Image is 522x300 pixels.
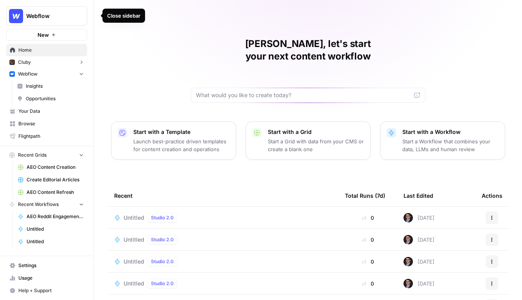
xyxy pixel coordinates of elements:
[6,149,87,161] button: Recent Grids
[27,189,84,196] span: AEO Content Refresh
[6,56,87,68] button: Cluby
[345,185,385,206] div: Total Runs (7d)
[14,186,87,199] a: AEO Content Refresh
[18,59,31,66] span: Cluby
[133,128,230,136] p: Start with a Template
[402,137,499,153] p: Start a Workflow that combines your data, LLMs and human review
[14,173,87,186] a: Create Editorial Articles
[26,95,84,102] span: Opportunities
[114,185,332,206] div: Recent
[18,262,84,269] span: Settings
[18,47,84,54] span: Home
[151,280,174,287] span: Studio 2.0
[151,236,174,243] span: Studio 2.0
[246,121,371,160] button: Start with a GridStart a Grid with data from your CMS or create a blank one
[380,121,505,160] button: Start with a WorkflowStart a Workflow that combines your data, LLMs and human review
[14,92,87,105] a: Opportunities
[6,117,87,130] a: Browse
[345,236,391,244] div: 0
[14,80,87,92] a: Insights
[6,29,87,41] button: New
[18,275,84,282] span: Usage
[114,257,332,266] a: UntitledStudio 2.0
[6,284,87,297] button: Help + Support
[6,272,87,284] a: Usage
[9,60,15,65] img: x9pvq66k5d6af0jwfjov4in6h5zj
[27,176,84,183] span: Create Editorial Articles
[268,137,364,153] p: Start a Grid with data from your CMS or create a blank one
[345,258,391,266] div: 0
[18,201,59,208] span: Recent Workflows
[133,137,230,153] p: Launch best-practice driven templates for content creation and operations
[18,120,84,127] span: Browse
[27,226,84,233] span: Untitled
[124,258,144,266] span: Untitled
[404,257,413,266] img: ldmwv53b2lcy2toudj0k1c5n5o6j
[9,9,23,23] img: Webflow Logo
[124,236,144,244] span: Untitled
[18,133,84,140] span: Flightpath
[345,214,391,222] div: 0
[114,213,332,222] a: UntitledStudio 2.0
[6,105,87,117] a: Your Data
[26,83,84,90] span: Insights
[9,71,15,77] img: a1pu3e9a4sjoov2n4mw66knzy8l8
[14,235,87,248] a: Untitled
[18,152,47,159] span: Recent Grids
[6,6,87,26] button: Workspace: Webflow
[26,12,74,20] span: Webflow
[38,31,49,39] span: New
[404,213,413,222] img: ldmwv53b2lcy2toudj0k1c5n5o6j
[111,121,236,160] button: Start with a TemplateLaunch best-practice driven templates for content creation and operations
[404,279,413,288] img: ldmwv53b2lcy2toudj0k1c5n5o6j
[482,185,502,206] div: Actions
[404,279,434,288] div: [DATE]
[114,235,332,244] a: UntitledStudio 2.0
[27,164,84,171] span: AEO Content Creation
[404,235,413,244] img: ldmwv53b2lcy2toudj0k1c5n5o6j
[18,287,84,294] span: Help + Support
[6,199,87,210] button: Recent Workflows
[402,128,499,136] p: Start with a Workflow
[404,185,433,206] div: Last Edited
[6,68,87,80] button: Webflow
[6,44,87,56] a: Home
[151,258,174,265] span: Studio 2.0
[27,213,84,220] span: AEO Reddit Engagement - Fork
[191,38,425,63] h1: [PERSON_NAME], let's start your next content workflow
[196,91,411,99] input: What would you like to create today?
[124,214,144,222] span: Untitled
[14,210,87,223] a: AEO Reddit Engagement - Fork
[18,70,38,78] span: Webflow
[27,238,84,245] span: Untitled
[268,128,364,136] p: Start with a Grid
[404,257,434,266] div: [DATE]
[6,259,87,272] a: Settings
[6,130,87,143] a: Flightpath
[404,213,434,222] div: [DATE]
[124,280,144,287] span: Untitled
[14,223,87,235] a: Untitled
[114,279,332,288] a: UntitledStudio 2.0
[345,280,391,287] div: 0
[18,108,84,115] span: Your Data
[151,214,174,221] span: Studio 2.0
[404,235,434,244] div: [DATE]
[14,161,87,173] a: AEO Content Creation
